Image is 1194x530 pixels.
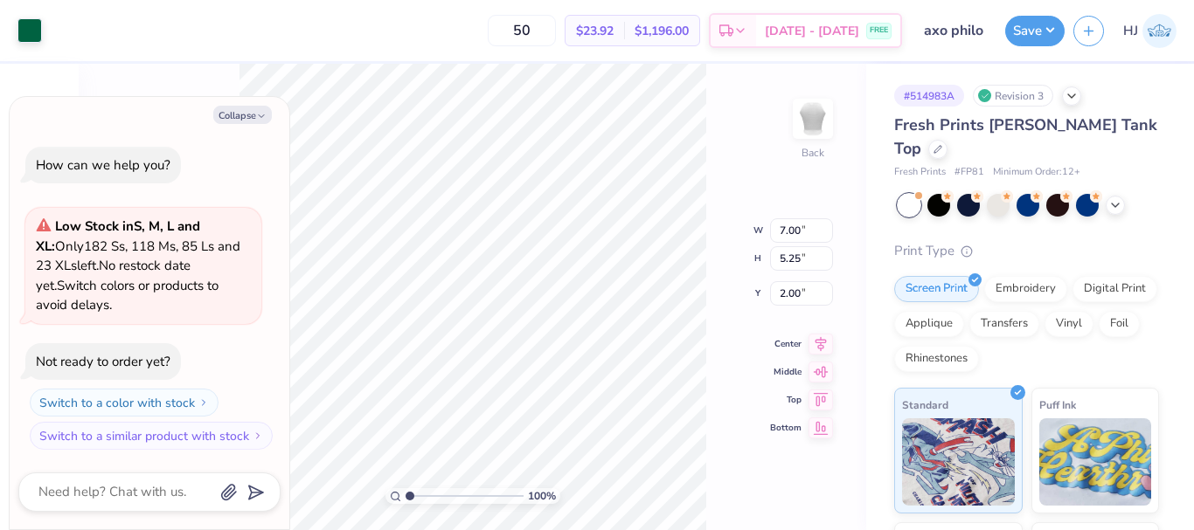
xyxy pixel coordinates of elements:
[576,22,614,40] span: $23.92
[973,85,1053,107] div: Revision 3
[911,13,996,48] input: Untitled Design
[902,396,948,414] span: Standard
[30,422,273,450] button: Switch to a similar product with stock
[770,394,802,406] span: Top
[894,311,964,337] div: Applique
[1039,396,1076,414] span: Puff Ink
[894,276,979,302] div: Screen Print
[993,165,1080,180] span: Minimum Order: 12 +
[1039,418,1152,506] img: Puff Ink
[253,430,263,441] img: Switch to a similar product with stock
[635,22,689,40] span: $1,196.00
[770,338,802,350] span: Center
[30,389,219,416] button: Switch to a color with stock
[36,156,170,174] div: How can we help you?
[984,276,1067,302] div: Embroidery
[528,488,556,504] span: 100 %
[770,366,802,378] span: Middle
[36,257,191,294] span: No restock date yet.
[1005,16,1065,46] button: Save
[213,106,272,124] button: Collapse
[894,165,946,180] span: Fresh Prints
[36,217,240,313] span: Only 182 Ss, 118 Ms, 85 Ls and 23 XLs left. Switch colors or products to avoid delays.
[770,422,802,434] span: Bottom
[894,241,1159,261] div: Print Type
[36,353,170,370] div: Not ready to order yet?
[1123,21,1138,41] span: HJ
[870,24,888,37] span: FREE
[1099,311,1140,337] div: Foil
[795,101,830,136] img: Back
[198,397,209,408] img: Switch to a color with stock
[36,217,200,255] strong: Low Stock in S, M, L and XL :
[765,22,859,40] span: [DATE] - [DATE]
[1073,276,1157,302] div: Digital Print
[955,165,984,180] span: # FP81
[1045,311,1093,337] div: Vinyl
[894,114,1157,159] span: Fresh Prints [PERSON_NAME] Tank Top
[902,418,1015,506] img: Standard
[488,15,556,46] input: – –
[894,85,964,107] div: # 514983A
[969,311,1039,337] div: Transfers
[802,145,824,161] div: Back
[1123,14,1177,48] a: HJ
[1142,14,1177,48] img: Hughe Josh Cabanete
[894,346,979,372] div: Rhinestones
